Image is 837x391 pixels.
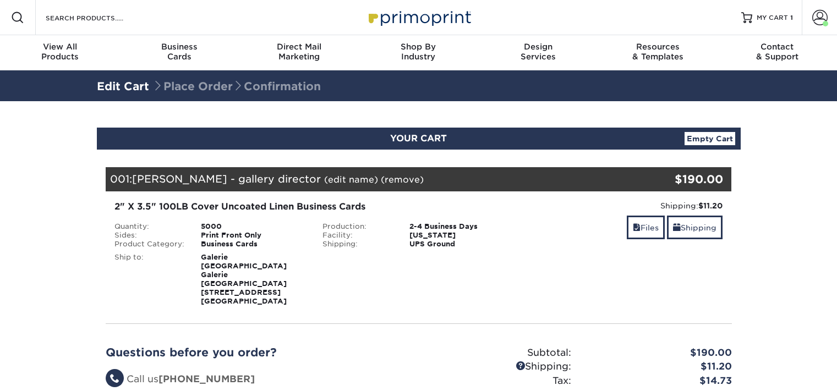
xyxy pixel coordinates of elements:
div: $11.20 [579,360,740,374]
div: Shipping: [419,360,579,374]
div: Tax: [419,374,579,388]
span: Business [119,42,239,52]
div: 001: [106,167,627,191]
a: Shipping [667,216,723,239]
strong: $11.20 [698,201,723,210]
span: Resources [598,42,717,52]
strong: [PHONE_NUMBER] [158,373,255,384]
div: Services [478,42,598,62]
div: 5000 [193,222,314,231]
img: Primoprint [364,5,474,29]
span: Place Order Confirmation [152,80,321,93]
span: MY CART [757,13,788,23]
div: Marketing [239,42,359,62]
div: Shipping: [531,200,723,211]
div: $190.00 [579,346,740,360]
div: [US_STATE] [401,231,523,240]
div: Cards [119,42,239,62]
a: Contact& Support [718,35,837,70]
div: Sides: [106,231,193,240]
div: $14.73 [579,374,740,388]
div: Product Category: [106,240,193,249]
h2: Questions before you order? [106,346,411,359]
span: Shop By [359,42,478,52]
strong: Galerie [GEOGRAPHIC_DATA] Galerie [GEOGRAPHIC_DATA] [STREET_ADDRESS] [GEOGRAPHIC_DATA] [201,253,287,305]
div: Ship to: [106,253,193,306]
div: Print Front Only [193,231,314,240]
div: & Support [718,42,837,62]
a: Files [627,216,665,239]
div: UPS Ground [401,240,523,249]
a: Edit Cart [97,80,149,93]
span: [PERSON_NAME] - gallery director [132,173,321,185]
li: Call us [106,372,411,387]
a: DesignServices [478,35,598,70]
span: Direct Mail [239,42,359,52]
div: Facility: [314,231,401,240]
span: files [633,223,641,232]
div: Shipping: [314,240,401,249]
a: Resources& Templates [598,35,717,70]
div: $190.00 [627,171,724,188]
span: Contact [718,42,837,52]
a: BusinessCards [119,35,239,70]
span: Design [478,42,598,52]
div: Industry [359,42,478,62]
span: shipping [673,223,681,232]
div: 2-4 Business Days [401,222,523,231]
a: (edit name) [324,174,378,185]
div: Business Cards [193,240,314,249]
a: Empty Cart [685,132,735,145]
div: 2" X 3.5" 100LB Cover Uncoated Linen Business Cards [114,200,515,213]
span: YOUR CART [390,133,447,144]
a: Shop ByIndustry [359,35,478,70]
div: Subtotal: [419,346,579,360]
span: 1 [790,14,793,21]
a: Direct MailMarketing [239,35,359,70]
div: & Templates [598,42,717,62]
div: Quantity: [106,222,193,231]
div: Production: [314,222,401,231]
a: (remove) [381,174,424,185]
input: SEARCH PRODUCTS..... [45,11,152,24]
